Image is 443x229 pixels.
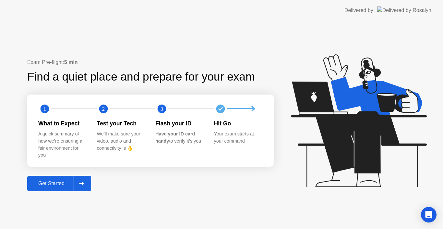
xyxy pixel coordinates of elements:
div: A quick summary of how we’re ensuring a fair environment for you [38,131,87,159]
text: 1 [43,106,46,112]
b: 5 min [64,59,78,65]
div: Open Intercom Messenger [421,207,437,223]
text: 3 [161,106,163,112]
div: We’ll make sure your video, audio and connectivity is 👌 [97,131,145,152]
div: Hit Go [214,119,262,128]
div: Flash your ID [155,119,204,128]
div: Test your Tech [97,119,145,128]
text: 2 [102,106,104,112]
div: Find a quiet place and prepare for your exam [27,68,256,85]
img: Delivered by Rosalyn [377,6,431,14]
div: What to Expect [38,119,87,128]
div: Delivered by [344,6,373,14]
div: to verify it’s you [155,131,204,145]
div: Your exam starts at your command [214,131,262,145]
div: Exam Pre-flight: [27,58,274,66]
div: Get Started [29,181,74,186]
button: Get Started [27,176,91,191]
b: Have your ID card handy [155,131,195,144]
